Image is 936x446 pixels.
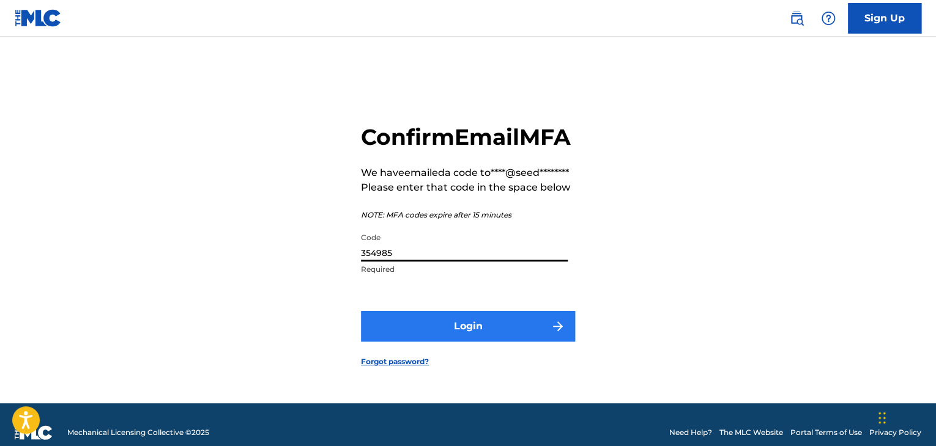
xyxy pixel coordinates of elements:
a: Privacy Policy [869,427,921,438]
img: help [821,11,836,26]
span: Mechanical Licensing Collective © 2025 [67,427,209,438]
p: Please enter that code in the space below [361,180,571,195]
img: logo [15,425,53,440]
a: Public Search [784,6,809,31]
div: Widget συνομιλίας [875,387,936,446]
iframe: Chat Widget [875,387,936,446]
div: Μεταφορά [878,400,886,436]
button: Login [361,311,575,342]
h2: Confirm Email MFA [361,123,571,151]
p: NOTE: MFA codes expire after 15 minutes [361,210,571,221]
a: Sign Up [848,3,921,34]
a: Need Help? [669,427,712,438]
a: Forgot password? [361,356,429,367]
img: MLC Logo [15,9,62,27]
div: Help [816,6,841,31]
img: search [789,11,804,26]
p: Required [361,264,568,275]
a: Portal Terms of Use [790,427,862,438]
img: f7272a7cc735f4ea7f67.svg [551,319,565,334]
a: The MLC Website [719,427,783,438]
